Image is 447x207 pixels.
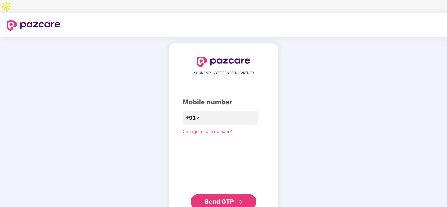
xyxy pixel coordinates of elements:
span: YOUR EMPLOYEE BENEFITS PARTNER [194,70,254,76]
span: Send OTP [205,198,234,205]
span: down [196,116,200,120]
img: logo [197,57,250,67]
span: +91 [186,114,196,122]
img: logo [7,20,60,31]
a: Change mobile number? [183,129,232,134]
div: Mobile number [183,97,264,107]
span: double-right [238,200,243,204]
